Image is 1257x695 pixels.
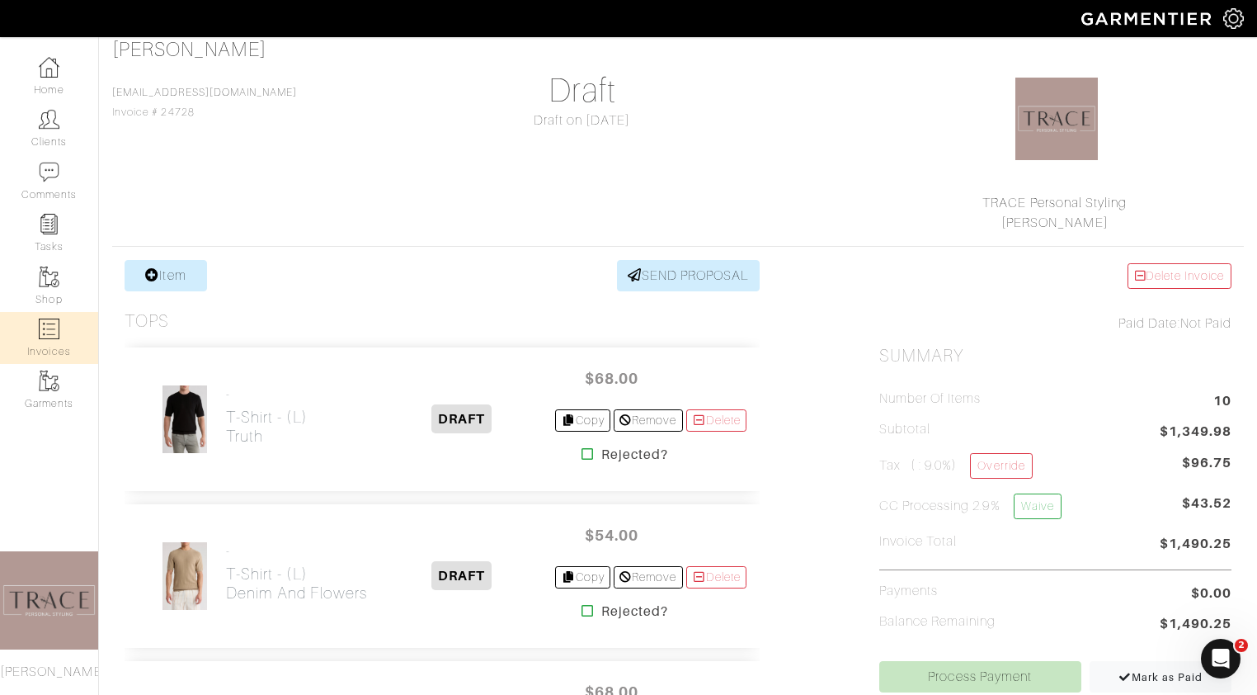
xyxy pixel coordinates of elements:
[1090,661,1231,693] a: Mark as Paid
[431,561,492,590] span: DRAFT
[614,566,682,589] a: Remove
[617,260,760,291] a: SEND PROPOSAL
[555,409,610,432] a: Copy
[162,385,208,454] img: QYUY2MtdMvX4ynTEPbz1ZNUf
[879,422,930,437] h5: Subtotal
[1118,671,1203,683] span: Mark as Paid
[226,565,367,603] h2: T-Shirt - (L) Denim and flowers
[1160,422,1231,444] span: $1,349.98
[1213,391,1231,414] span: 10
[226,387,308,446] a: - T-Shirt - (L)Truth
[614,409,682,432] a: Remove
[1118,316,1180,331] span: Paid Date:
[601,445,668,465] strong: Rejected?
[1160,534,1231,556] span: $1,490.25
[562,518,661,553] span: $54.00
[1160,614,1231,636] span: $1,490.25
[226,544,367,603] a: - T-Shirt - (L)Denim and flowers
[39,109,59,130] img: clients-icon-6bae9207a08558b7cb47a8932f037763ab4055f8c8b6bfacd5dc20c3e0201464.png
[879,391,982,407] h5: Number of Items
[125,260,207,291] a: Item
[1001,215,1109,230] a: [PERSON_NAME]
[1073,4,1223,33] img: garmentier-logo-header-white-b43fb05a5012e4ada735d5af1a66efaba907eab6374d6393d1fbf88cb4ef424d.png
[406,71,758,111] h1: Draft
[39,162,59,182] img: comment-icon-a0a6a9ef722e966f86d9cbdc48e553b5cf19dbc54f86b18d962a5391bc8f6eb6.png
[1182,494,1231,526] span: $43.52
[112,39,266,60] a: [PERSON_NAME]
[879,453,1033,479] h5: Tax ( : 9.0%)
[879,614,996,630] h5: Balance Remaining
[562,361,661,396] span: $68.00
[39,214,59,234] img: reminder-icon-8004d30b9f0a5d33ae49ab947aed9ed385cf756f9e5892f1edd6e32f2345188e.png
[879,584,938,599] h5: Payments
[406,111,758,130] div: Draft on [DATE]
[879,494,1062,519] h5: CC Processing 2.9%
[226,408,308,446] h2: T-Shirt - (L) Truth
[125,311,169,332] h3: Tops
[686,566,747,589] a: Delete
[39,267,59,287] img: garments-icon-b7da505a4dc4fd61783c78ac3ca0ef83fa9d6f193b1c9dc38574b1d14d53ca28.png
[226,387,308,401] h4: -
[39,371,59,391] img: garments-icon-b7da505a4dc4fd61783c78ac3ca0ef83fa9d6f193b1c9dc38574b1d14d53ca28.png
[1182,453,1231,473] span: $96.75
[1201,639,1241,678] iframe: Intercom live chat
[1015,78,1098,160] img: 1583817110766.png.png
[39,319,59,339] img: orders-icon-0abe47150d42831381b5fb84f609e132dff9fe21cb692f30cb5eec754e2cba89.png
[970,453,1032,479] a: Override
[431,404,492,433] span: DRAFT
[686,409,747,432] a: Delete
[879,661,1081,693] a: Process Payment
[601,602,668,622] strong: Rejected?
[1014,494,1062,519] a: Waive
[879,314,1231,333] div: Not Paid
[112,87,297,98] a: [EMAIL_ADDRESS][DOMAIN_NAME]
[226,544,367,558] h4: -
[162,541,208,611] img: KWdfKZsBDfgWbBnDAAs1gR2r
[879,534,958,550] h5: Invoice Total
[112,87,297,118] span: Invoice # 24728
[1235,639,1248,652] span: 2
[39,57,59,78] img: dashboard-icon-dbcd8f5a0b271acd01030246c82b418ddd0df26cd7fceb0bd07c9910d44c42f6.png
[1191,584,1231,603] span: $0.00
[879,346,1231,366] h2: Summary
[555,566,610,589] a: Copy
[1128,263,1231,289] a: Delete Invoice
[1223,8,1244,29] img: gear-icon-white-bd11855cb880d31180b6d7d6211b90ccbf57a29d726f0c71d8c61bd08dd39cc2.png
[982,196,1127,210] a: TRACE Personal Styling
